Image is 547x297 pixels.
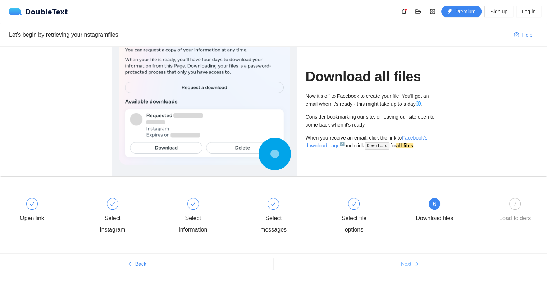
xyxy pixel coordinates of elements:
[274,258,547,270] button: Nextright
[514,201,517,207] span: 7
[427,6,438,17] button: appstore
[333,213,375,236] div: Select file options
[433,201,436,207] span: 6
[92,213,133,236] div: Select Instagram
[306,68,436,85] h1: Download all files
[494,198,536,224] div: 7Load folders
[306,113,436,129] div: Consider bookmarking our site, or leaving our site open to come back when it's ready.
[365,142,389,150] code: Download
[92,198,172,236] div: Select Instagram
[306,134,436,150] div: When you receive an email, click the link to and click for .
[414,198,494,224] div: 6Download files
[441,6,482,17] button: thunderboltPremium
[455,8,475,15] span: Premium
[398,9,409,14] span: bell
[135,260,146,268] span: Back
[412,6,424,17] button: folder-open
[490,8,507,15] span: Sign up
[306,135,428,148] a: Facebook's download page↗
[514,32,519,38] span: question-circle
[416,101,421,106] span: info-circle
[398,6,410,17] button: bell
[396,143,413,148] strong: all files
[427,9,438,14] span: appstore
[413,9,424,14] span: folder-open
[339,142,344,146] sup: ↗
[9,8,25,15] img: logo
[306,92,436,108] div: Now it's off to Facebook to create your file. You'll get an email when it's ready - this might ta...
[190,201,196,207] span: check
[270,201,276,207] span: check
[9,30,508,39] div: Let's begin by retrieving your Instagram files
[416,213,453,224] div: Download files
[414,261,419,267] span: right
[172,198,253,236] div: Select information
[333,198,414,236] div: Select file options
[127,261,132,267] span: left
[351,201,357,207] span: check
[522,31,532,39] span: Help
[11,198,92,224] div: Open link
[508,29,538,41] button: question-circleHelp
[0,258,273,270] button: leftBack
[20,213,44,224] div: Open link
[9,8,68,15] a: logoDoubleText
[522,8,535,15] span: Log in
[401,260,411,268] span: Next
[252,213,294,236] div: Select messages
[9,8,68,15] div: DoubleText
[252,198,333,236] div: Select messages
[499,213,531,224] div: Load folders
[516,6,541,17] button: Log in
[484,6,513,17] button: Sign up
[110,201,115,207] span: check
[172,213,214,236] div: Select information
[447,9,452,15] span: thunderbolt
[29,201,35,207] span: check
